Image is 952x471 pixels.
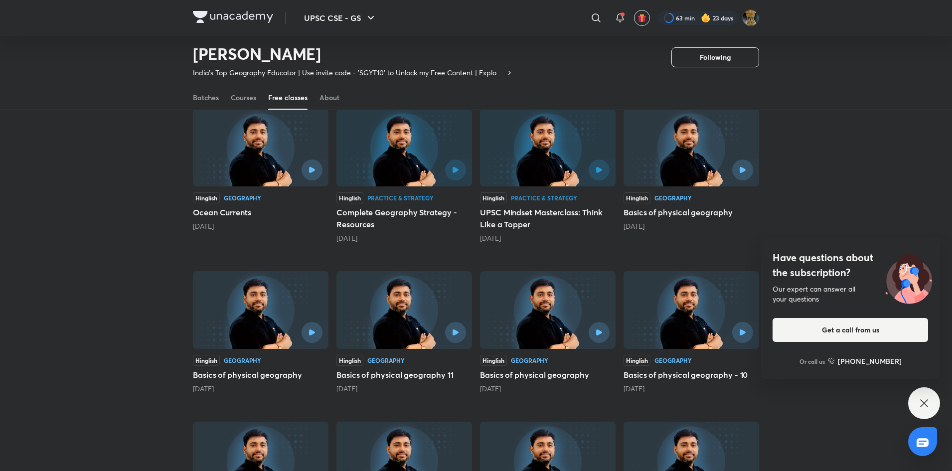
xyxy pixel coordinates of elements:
[637,13,646,22] img: avatar
[298,8,383,28] button: UPSC CSE - GS
[193,68,505,78] p: India's Top Geography Educator | Use invite code - 'SGYT10' to Unlock my Free Content | Explore t...
[773,250,928,280] h4: Have questions about the subscription?
[193,86,219,110] a: Batches
[336,369,472,381] h5: Basics of physical geography 11
[193,206,328,218] h5: Ocean Currents
[624,271,759,394] div: Basics of physical geography - 10
[193,355,220,366] div: Hinglish
[838,356,902,366] h6: [PHONE_NUMBER]
[193,11,273,25] a: Company Logo
[828,356,902,366] a: [PHONE_NUMBER]
[654,195,692,201] div: Geography
[671,47,759,67] button: Following
[224,357,261,363] div: Geography
[480,271,616,394] div: Basics of physical geography
[480,355,507,366] div: Hinglish
[193,11,273,23] img: Company Logo
[336,192,363,203] div: Hinglish
[193,369,328,381] h5: Basics of physical geography
[193,221,328,231] div: 1 month ago
[773,284,928,304] div: Our expert can answer all your questions
[268,86,308,110] a: Free classes
[624,192,650,203] div: Hinglish
[193,192,220,203] div: Hinglish
[480,109,616,243] div: UPSC Mindset Masterclass: Think Like a Topper
[367,357,405,363] div: Geography
[268,93,308,103] div: Free classes
[700,52,731,62] span: Following
[224,195,261,201] div: Geography
[624,206,759,218] h5: Basics of physical geography
[480,192,507,203] div: Hinglish
[319,93,339,103] div: About
[336,355,363,366] div: Hinglish
[336,109,472,243] div: Complete Geography Strategy - Resources
[367,195,434,201] div: Practice & Strategy
[511,195,577,201] div: Practice & Strategy
[799,357,825,366] p: Or call us
[624,369,759,381] h5: Basics of physical geography - 10
[319,86,339,110] a: About
[480,206,616,230] h5: UPSC Mindset Masterclass: Think Like a Topper
[624,384,759,394] div: 2 months ago
[336,384,472,394] div: 2 months ago
[877,250,940,304] img: ttu_illustration_new.svg
[480,384,616,394] div: 2 months ago
[193,384,328,394] div: 2 months ago
[336,233,472,243] div: 2 months ago
[701,13,711,23] img: streak
[231,93,256,103] div: Courses
[511,357,548,363] div: Geography
[624,355,650,366] div: Hinglish
[480,233,616,243] div: 2 months ago
[480,369,616,381] h5: Basics of physical geography
[231,86,256,110] a: Courses
[193,44,513,64] h2: [PERSON_NAME]
[193,93,219,103] div: Batches
[742,9,759,26] img: LOVEPREET Gharu
[624,221,759,231] div: 2 months ago
[773,318,928,342] button: Get a call from us
[193,109,328,243] div: Ocean Currents
[624,109,759,243] div: Basics of physical geography
[336,271,472,394] div: Basics of physical geography 11
[193,271,328,394] div: Basics of physical geography
[336,206,472,230] h5: Complete Geography Strategy - Resources
[634,10,650,26] button: avatar
[654,357,692,363] div: Geography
